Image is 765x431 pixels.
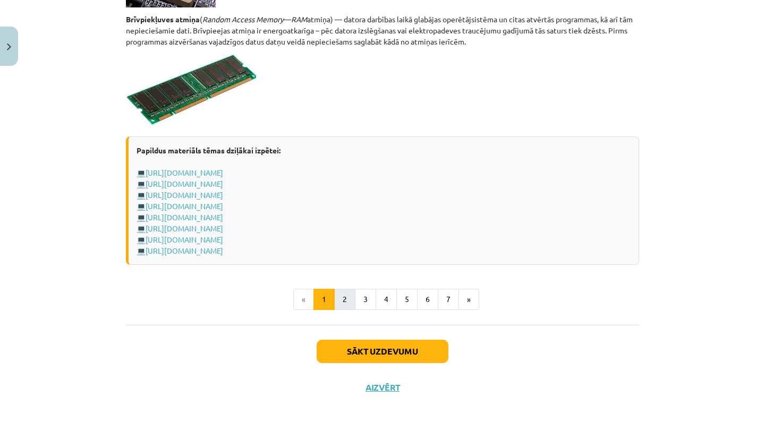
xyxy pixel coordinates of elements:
a: [URL][DOMAIN_NAME] [146,235,223,244]
button: » [458,289,479,310]
a: [URL][DOMAIN_NAME] [146,179,223,188]
nav: Page navigation example [126,289,639,310]
a: [URL][DOMAIN_NAME] [146,212,223,222]
em: Random Access Memory [202,14,284,24]
button: 4 [376,289,397,310]
button: Aizvērt [362,382,403,393]
strong: Brīvpiekļuves atmiņa [126,14,200,24]
button: 5 [396,289,418,310]
button: 7 [438,289,459,310]
button: 6 [417,289,438,310]
a: [URL][DOMAIN_NAME] [146,168,223,177]
a: [URL][DOMAIN_NAME] [146,223,223,233]
button: 1 [313,289,335,310]
div: 💻 💻 💻 💻 💻 💻 💻 💻 [126,136,639,265]
button: 2 [334,289,355,310]
a: [URL][DOMAIN_NAME] [146,246,223,255]
button: Sākt uzdevumu [317,340,448,363]
p: ( — atmiņa) — datora darbības laikā glabājas operētājsistēma un citas atvērtās programmas, kā arī... [126,14,639,47]
a: [URL][DOMAIN_NAME] [146,201,223,211]
a: [URL][DOMAIN_NAME] [146,190,223,200]
img: icon-close-lesson-0947bae3869378f0d4975bcd49f059093ad1ed9edebbc8119c70593378902aed.svg [7,44,11,50]
button: 3 [355,289,376,310]
strong: Papildus materiāls tēmas dziļākai izpētei: [137,145,280,155]
em: RAM [291,14,307,24]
